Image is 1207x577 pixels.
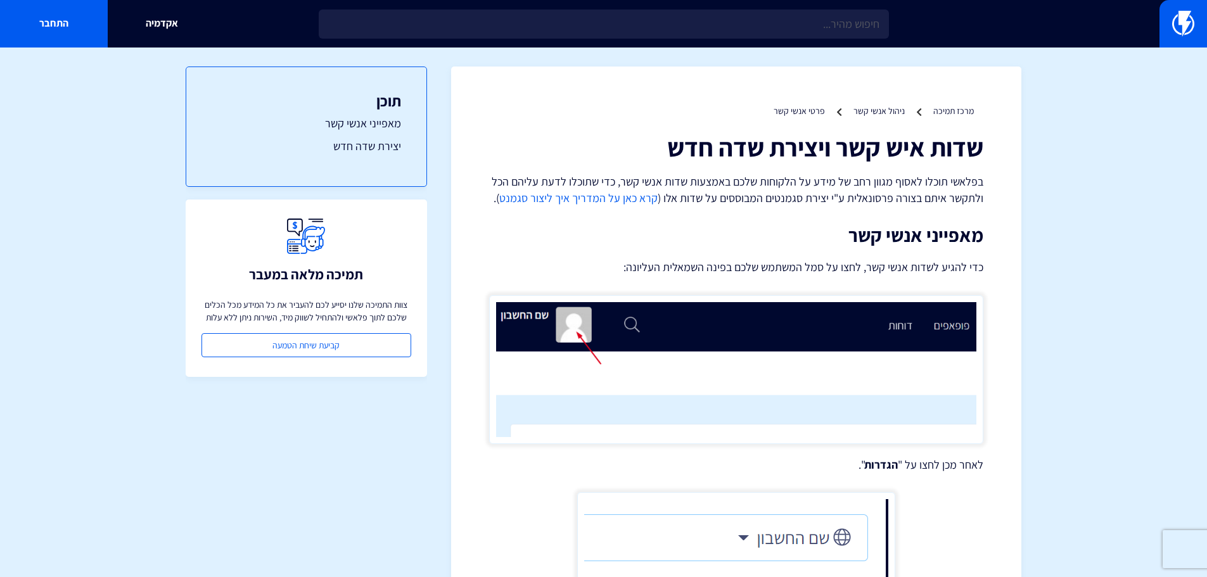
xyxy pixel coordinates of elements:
p: כדי להגיע לשדות אנשי קשר, לחצו על סמל המשתמש שלכם בפינה השמאלית העליונה: [489,258,983,276]
a: מרכז תמיכה [933,105,974,117]
h3: תוכן [212,92,401,109]
a: יצירת שדה חדש [212,138,401,155]
h3: תמיכה מלאה במעבר [249,267,363,282]
input: חיפוש מהיר... [319,10,889,39]
h1: שדות איש קשר ויצירת שדה חדש [489,133,983,161]
a: קביעת שיחת הטמעה [201,333,411,357]
a: פרטי אנשי קשר [774,105,825,117]
a: קרא כאן על המדריך איך ליצור סגמנט [499,191,658,205]
strong: הגדרות [864,457,898,472]
a: ניהול אנשי קשר [853,105,905,117]
p: בפלאשי תוכלו לאסוף מגוון רחב של מידע על הלקוחות שלכם באמצעות שדות אנשי קשר, כדי שתוכלו לדעת עליהם... [489,174,983,206]
h2: מאפייני אנשי קשר [489,225,983,246]
p: לאחר מכן לחצו על " ". [489,457,983,473]
p: צוות התמיכה שלנו יסייע לכם להעביר את כל המידע מכל הכלים שלכם לתוך פלאשי ולהתחיל לשווק מיד, השירות... [201,298,411,324]
a: מאפייני אנשי קשר [212,115,401,132]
